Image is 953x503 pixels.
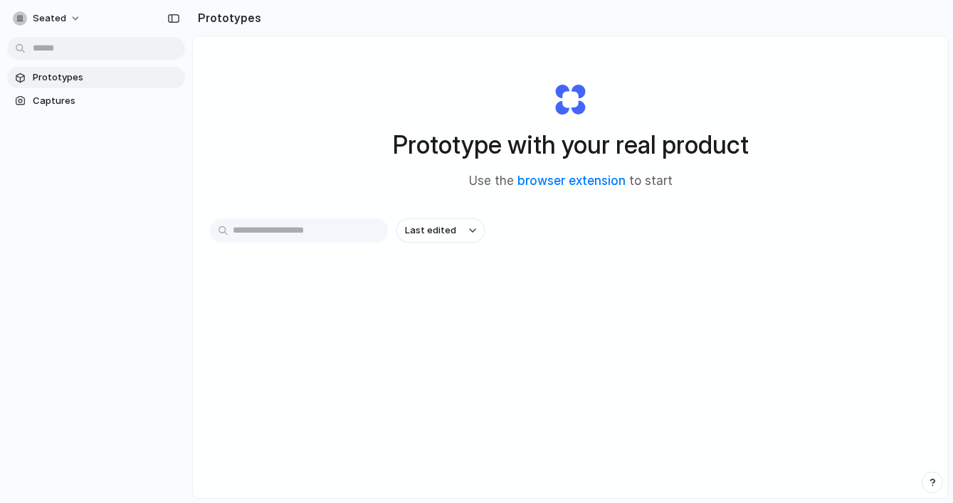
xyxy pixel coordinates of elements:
h2: Prototypes [192,9,261,26]
button: Seated [7,7,88,30]
button: Last edited [396,218,485,243]
span: Seated [33,11,66,26]
a: Captures [7,90,185,112]
h1: Prototype with your real product [393,126,749,164]
span: Prototypes [33,70,179,85]
a: Prototypes [7,67,185,88]
a: browser extension [517,174,626,188]
span: Last edited [405,223,456,238]
span: Use the to start [469,172,673,191]
span: Captures [33,94,179,108]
